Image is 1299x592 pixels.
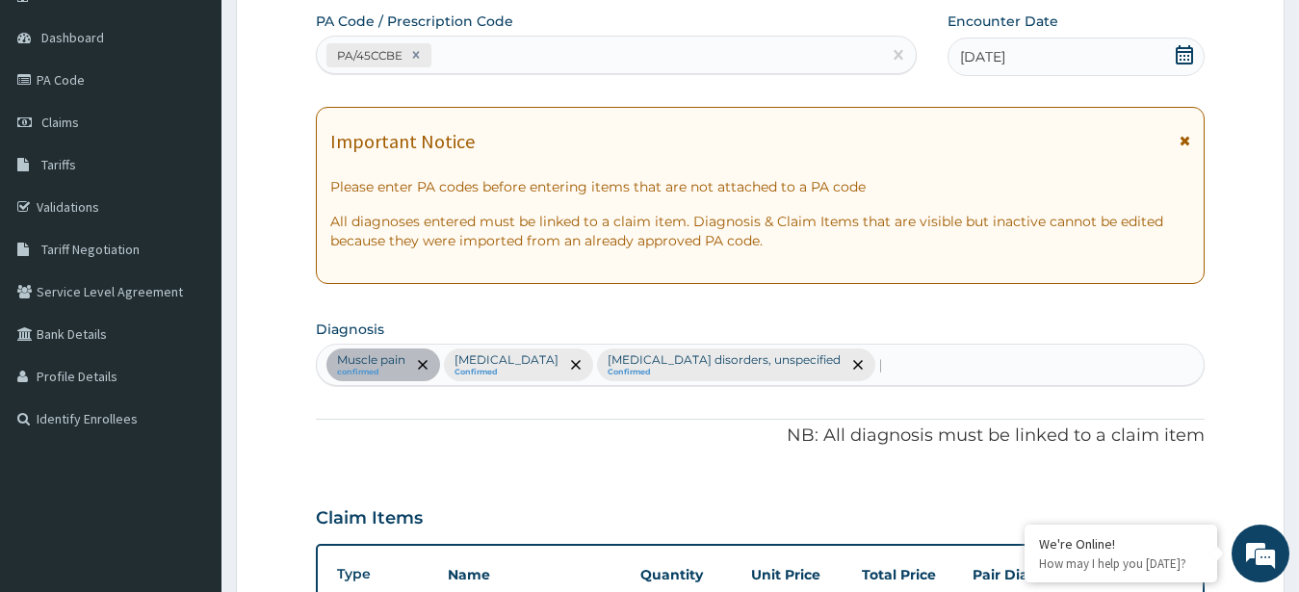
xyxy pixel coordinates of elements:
img: d_794563401_company_1708531726252_794563401 [36,96,78,144]
th: Type [327,556,438,592]
p: How may I help you today? [1039,555,1203,572]
span: [DATE] [960,47,1005,66]
p: NB: All diagnosis must be linked to a claim item [316,424,1206,449]
span: Dashboard [41,29,104,46]
label: PA Code / Prescription Code [316,12,513,31]
p: Muscle pain [337,352,405,368]
h3: Claim Items [316,508,423,529]
span: Tariffs [41,156,76,173]
div: Chat with us now [100,108,324,133]
p: [MEDICAL_DATA] disorders, unspecified [608,352,841,368]
small: Confirmed [455,368,559,377]
p: Please enter PA codes before entering items that are not attached to a PA code [330,177,1191,196]
div: We're Online! [1039,535,1203,553]
small: confirmed [337,368,405,377]
label: Encounter Date [948,12,1058,31]
textarea: Type your message and hit 'Enter' [10,391,367,458]
p: [MEDICAL_DATA] [455,352,559,368]
h1: Important Notice [330,131,475,152]
span: Claims [41,114,79,131]
p: All diagnoses entered must be linked to a claim item. Diagnosis & Claim Items that are visible bu... [330,212,1191,250]
small: Confirmed [608,368,841,377]
span: Tariff Negotiation [41,241,140,258]
span: remove selection option [414,356,431,373]
span: We're online! [112,175,266,370]
span: remove selection option [849,356,867,373]
div: PA/45CCBE [331,44,405,66]
label: Diagnosis [316,320,384,339]
span: remove selection option [567,356,585,373]
div: Minimize live chat window [316,10,362,56]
